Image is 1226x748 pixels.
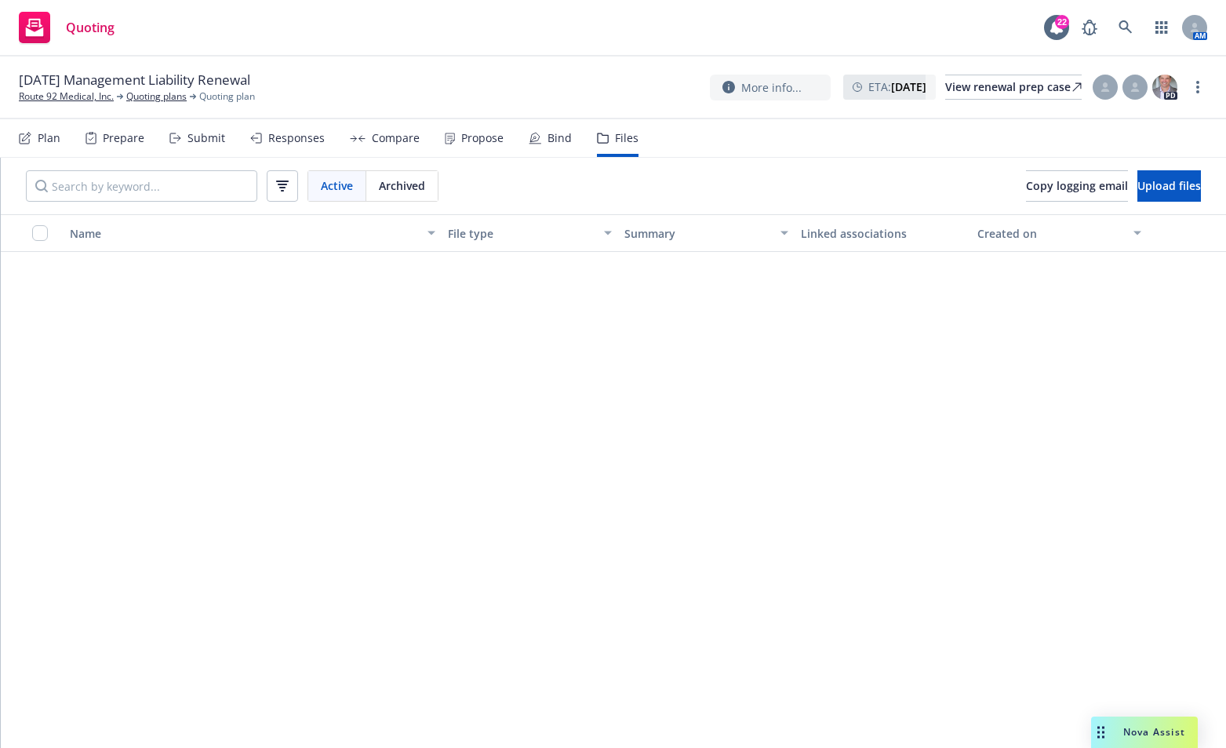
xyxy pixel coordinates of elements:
button: File type [442,214,618,252]
a: more [1188,78,1207,97]
a: Switch app [1146,12,1177,43]
button: Summary [618,214,795,252]
span: Copy logging email [1026,178,1128,193]
input: Select all [32,225,48,241]
span: Archived [379,177,425,194]
a: Quoting [13,5,121,49]
div: Linked associations [801,225,965,242]
div: Drag to move [1091,717,1111,748]
span: Quoting [66,21,115,34]
div: Responses [268,132,325,144]
button: More info... [710,75,831,100]
span: ETA : [868,78,926,95]
div: Files [615,132,638,144]
span: More info... [741,79,802,96]
span: Nova Assist [1123,725,1185,739]
button: Copy logging email [1026,170,1128,202]
span: Quoting plan [199,89,255,104]
button: Name [64,214,442,252]
div: Submit [187,132,225,144]
div: Bind [548,132,572,144]
div: Plan [38,132,60,144]
input: Search by keyword... [26,170,257,202]
div: 22 [1055,15,1069,29]
div: Propose [461,132,504,144]
span: Upload files [1137,178,1201,193]
div: View renewal prep case [945,75,1082,99]
div: Compare [372,132,420,144]
button: Created on [971,214,1148,252]
div: File type [448,225,595,242]
a: View renewal prep case [945,75,1082,100]
div: Prepare [103,132,144,144]
strong: [DATE] [891,79,926,94]
div: Created on [977,225,1124,242]
a: Report a Bug [1074,12,1105,43]
span: [DATE] Management Liability Renewal [19,71,250,89]
span: Active [321,177,353,194]
div: Name [70,225,418,242]
a: Quoting plans [126,89,187,104]
button: Linked associations [795,214,971,252]
a: Route 92 Medical, Inc. [19,89,114,104]
button: Upload files [1137,170,1201,202]
button: Nova Assist [1091,717,1198,748]
div: Summary [624,225,771,242]
img: photo [1152,75,1177,100]
a: Search [1110,12,1141,43]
